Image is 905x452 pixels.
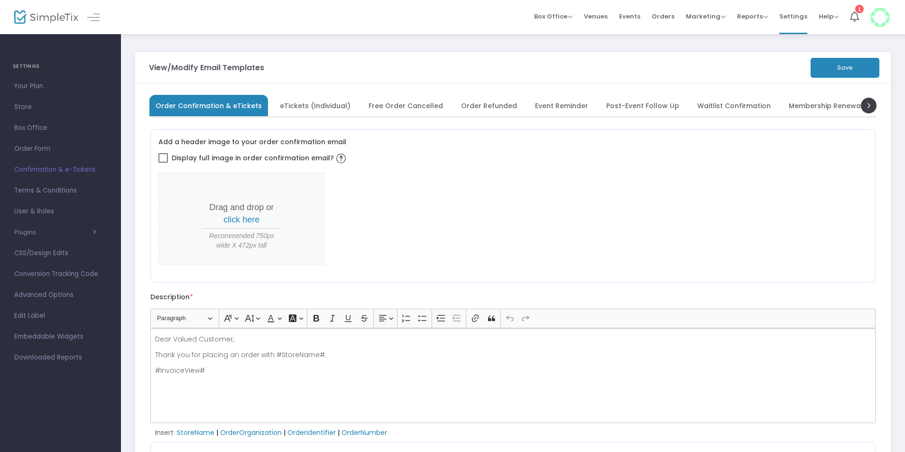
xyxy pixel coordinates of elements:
span: click here [223,215,259,224]
label: Description [150,292,193,302]
span: Help [819,12,839,21]
span: CSS/Design Edits [14,247,107,259]
span: Events [619,4,640,28]
span: | [336,428,342,437]
span: Event Reminder [535,103,588,108]
div: Editor toolbar [150,309,876,328]
span: Edit Label [14,310,107,322]
span: Recommended 750px wide X 472px tall [202,231,281,250]
p: #InvoiceView# [155,366,871,375]
span: Conversion Tracking Code [14,268,107,280]
span: User & Roles [14,205,107,218]
span: OrderNumber [342,428,387,437]
span: Embeddable Widgets [14,331,107,343]
span: eTickets (Individual) [280,103,351,108]
span: Paragraph [157,313,206,324]
span: Order Confirmation & eTickets [156,103,262,108]
button: Paragraph [153,311,217,326]
span: Order Refunded [461,103,517,108]
span: | [282,428,287,437]
span: Insert : [155,428,177,437]
button: Plugins [14,229,96,236]
span: Reports [737,12,768,21]
span: Downloaded Reports [14,351,107,364]
span: OrderIdentifier [287,428,336,437]
span: Display full image in order confirmation email? [172,150,348,166]
p: Thank you for placing an order with #StoreName#. [155,350,871,360]
span: StoreName [177,428,214,437]
span: Free Order Cancelled [369,103,443,108]
span: Marketing [686,12,726,21]
span: Settings [779,4,807,28]
label: Add a header image to your order confirmation email [158,137,346,147]
span: Orders [652,4,674,28]
span: Your Plan [14,80,107,92]
h3: View/Modify Email Templates [149,64,264,72]
div: 1 [855,5,864,13]
span: Terms & Conditions [14,184,107,197]
span: Post-Event Follow Up [606,103,679,108]
div: Rich Text Editor, main [150,328,876,423]
span: Store [14,101,107,113]
span: Waitlist Confirmation [697,103,771,108]
span: Order Form [14,143,107,155]
h4: SETTINGS [13,57,108,76]
button: Save [811,58,879,78]
span: Box Office [534,12,573,21]
span: Membership Renewal Reminder [789,103,897,108]
span: Advanced Options [14,289,107,301]
span: Box Office [14,122,107,134]
img: question-mark [336,154,346,163]
p: Drag and drop or [202,202,281,226]
span: Venues [584,4,608,28]
span: | [214,428,220,437]
span: OrderOrganization [220,428,282,437]
p: Dear Valued Customer, [155,334,871,344]
span: Confirmation & e-Tickets [14,164,107,176]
